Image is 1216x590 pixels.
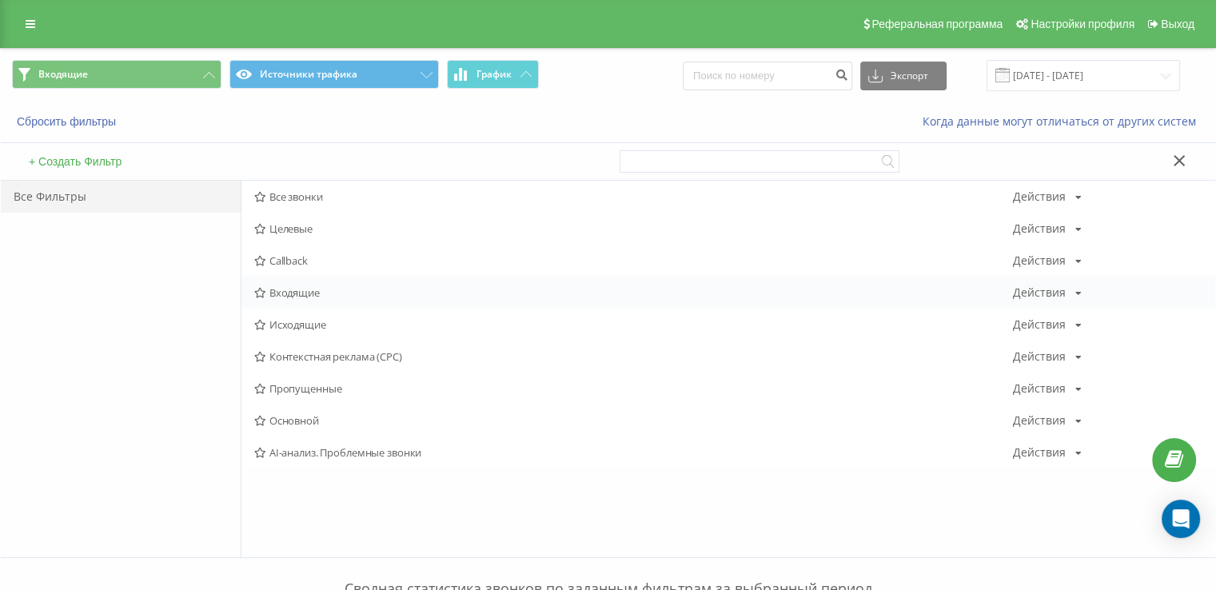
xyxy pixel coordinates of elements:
[1013,191,1066,202] div: Действия
[871,18,1003,30] span: Реферальная программа
[1168,153,1191,170] button: Закрыть
[254,191,1013,202] span: Все звонки
[1013,223,1066,234] div: Действия
[254,319,1013,330] span: Исходящие
[1013,319,1066,330] div: Действия
[254,287,1013,298] span: Входящие
[860,62,947,90] button: Экспорт
[24,154,126,169] button: + Создать Фильтр
[254,415,1013,426] span: Основной
[1013,415,1066,426] div: Действия
[1031,18,1134,30] span: Настройки профиля
[1,181,241,213] div: Все Фильтры
[254,255,1013,266] span: Callback
[254,447,1013,458] span: AI-анализ. Проблемные звонки
[923,114,1204,129] a: Когда данные могут отличаться от других систем
[1013,383,1066,394] div: Действия
[1013,351,1066,362] div: Действия
[683,62,852,90] input: Поиск по номеру
[1162,500,1200,538] div: Open Intercom Messenger
[1161,18,1194,30] span: Выход
[254,351,1013,362] span: Контекстная реклама (CPC)
[12,114,124,129] button: Сбросить фильтры
[38,68,88,81] span: Входящие
[1013,287,1066,298] div: Действия
[447,60,539,89] button: График
[229,60,439,89] button: Источники трафика
[1013,447,1066,458] div: Действия
[254,223,1013,234] span: Целевые
[476,69,512,80] span: График
[12,60,221,89] button: Входящие
[254,383,1013,394] span: Пропущенные
[1013,255,1066,266] div: Действия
